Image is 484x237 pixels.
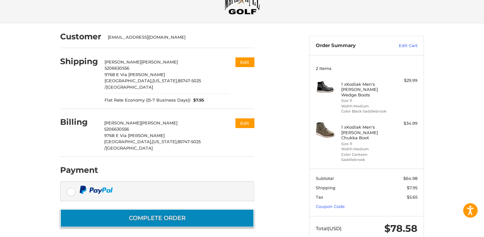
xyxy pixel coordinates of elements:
li: Size 11 [341,141,390,147]
div: $34.99 [392,120,417,127]
h2: Billing [60,117,98,127]
span: $78.58 [384,222,417,234]
button: Edit [235,57,254,67]
li: Width Medium [341,146,390,152]
span: [PERSON_NAME] [141,59,178,64]
img: PayPal icon [79,186,113,194]
span: Flat Rate Economy ((5-7 Business Days)) [105,97,190,104]
h4: 1 x Kodiak Men's [PERSON_NAME] Chukka Boot [341,124,390,140]
span: Total (USD) [316,225,342,232]
span: [US_STATE], [152,78,178,83]
li: Color Black Saddlebrook [341,109,390,114]
span: $7.95 [407,185,417,190]
span: [GEOGRAPHIC_DATA] [106,84,153,90]
button: Edit [235,118,254,128]
a: Coupon Code [316,204,345,209]
h2: Shipping [60,56,98,66]
span: 5206630556 [105,65,129,71]
div: $29.99 [392,77,417,84]
span: 5206630556 [104,126,129,132]
span: [US_STATE], [152,139,178,144]
a: Edit Cart [385,43,417,49]
span: Subtotal [316,176,334,181]
li: Size 11 [341,98,390,104]
span: [PERSON_NAME] [105,59,141,64]
span: $64.98 [403,176,417,181]
li: Color Canteen Saddlebrook [341,152,390,163]
h2: Payment [60,165,98,175]
span: 9768 E Via [PERSON_NAME] [105,72,165,77]
span: [GEOGRAPHIC_DATA], [104,139,152,144]
span: $7.95 [190,97,205,104]
h2: Customer [60,32,101,42]
span: $5.65 [407,194,417,200]
span: [GEOGRAPHIC_DATA] [106,145,153,151]
h3: 2 Items [316,66,417,71]
span: 85747-5025 / [104,139,201,151]
h3: Order Summary [316,43,385,49]
span: 9768 E Via [PERSON_NAME] [104,133,165,138]
div: [EMAIL_ADDRESS][DOMAIN_NAME] [108,34,248,41]
span: Tax [316,194,323,200]
span: Shipping [316,185,335,190]
span: [PERSON_NAME] [141,120,178,125]
span: [PERSON_NAME] [104,120,141,125]
span: 85747-5025 / [105,78,201,90]
h4: 1 x Kodiak Men's [PERSON_NAME] Wedge Boots [341,82,390,97]
span: [GEOGRAPHIC_DATA], [105,78,152,83]
button: Complete order [60,209,254,227]
li: Width Medium [341,104,390,109]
